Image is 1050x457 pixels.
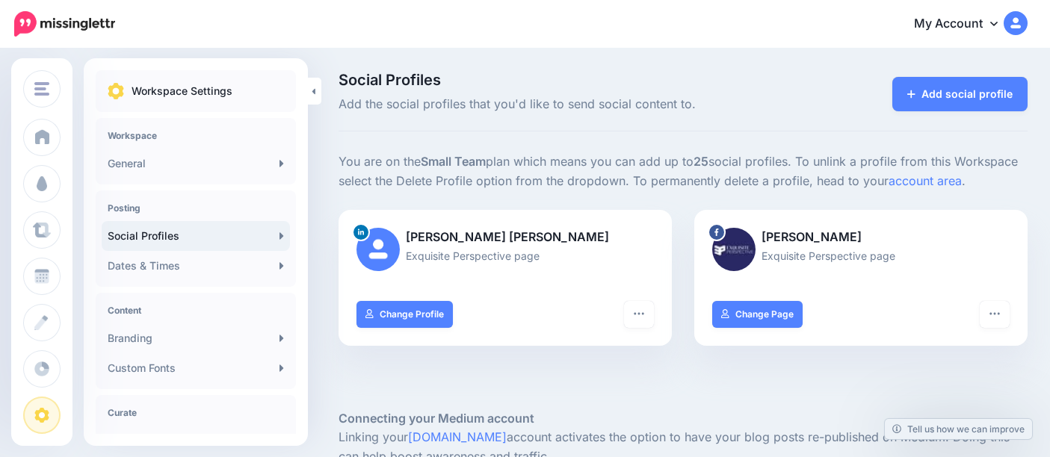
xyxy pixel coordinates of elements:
a: Branding [102,323,290,353]
img: settings.png [108,83,124,99]
a: Change Profile [356,301,453,328]
a: Add social profile [892,77,1028,111]
h4: Content [108,305,284,316]
a: General [102,426,290,456]
a: Dates & Times [102,251,290,281]
b: Small Team [421,154,486,169]
p: [PERSON_NAME] [PERSON_NAME] [356,228,654,247]
a: Tell us how we can improve [885,419,1032,439]
h4: Posting [108,202,284,214]
img: menu.png [34,82,49,96]
img: user_default_image.png [356,228,400,271]
a: account area [889,173,962,188]
img: Missinglettr [14,11,115,37]
a: Change Page [712,301,803,328]
h4: Curate [108,407,284,418]
p: Exquisite Perspective page [712,247,1010,264]
span: Social Profiles [339,72,791,87]
span: Add the social profiles that you'd like to send social content to. [339,95,791,114]
p: You are on the plan which means you can add up to social profiles. To unlink a profile from this ... [339,152,1028,191]
p: [PERSON_NAME] [712,228,1010,247]
a: My Account [899,6,1028,43]
a: [DOMAIN_NAME] [408,429,507,444]
img: 109731675_328716591859730_2624015725410576198_n-bsa145830.jpg [712,228,756,271]
b: 25 [694,154,708,169]
a: Social Profiles [102,221,290,251]
h4: Workspace [108,130,284,141]
p: Workspace Settings [132,82,232,100]
a: General [102,149,290,178]
h5: Connecting your Medium account [339,409,1028,428]
p: Exquisite Perspective page [356,247,654,264]
a: Custom Fonts [102,353,290,383]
